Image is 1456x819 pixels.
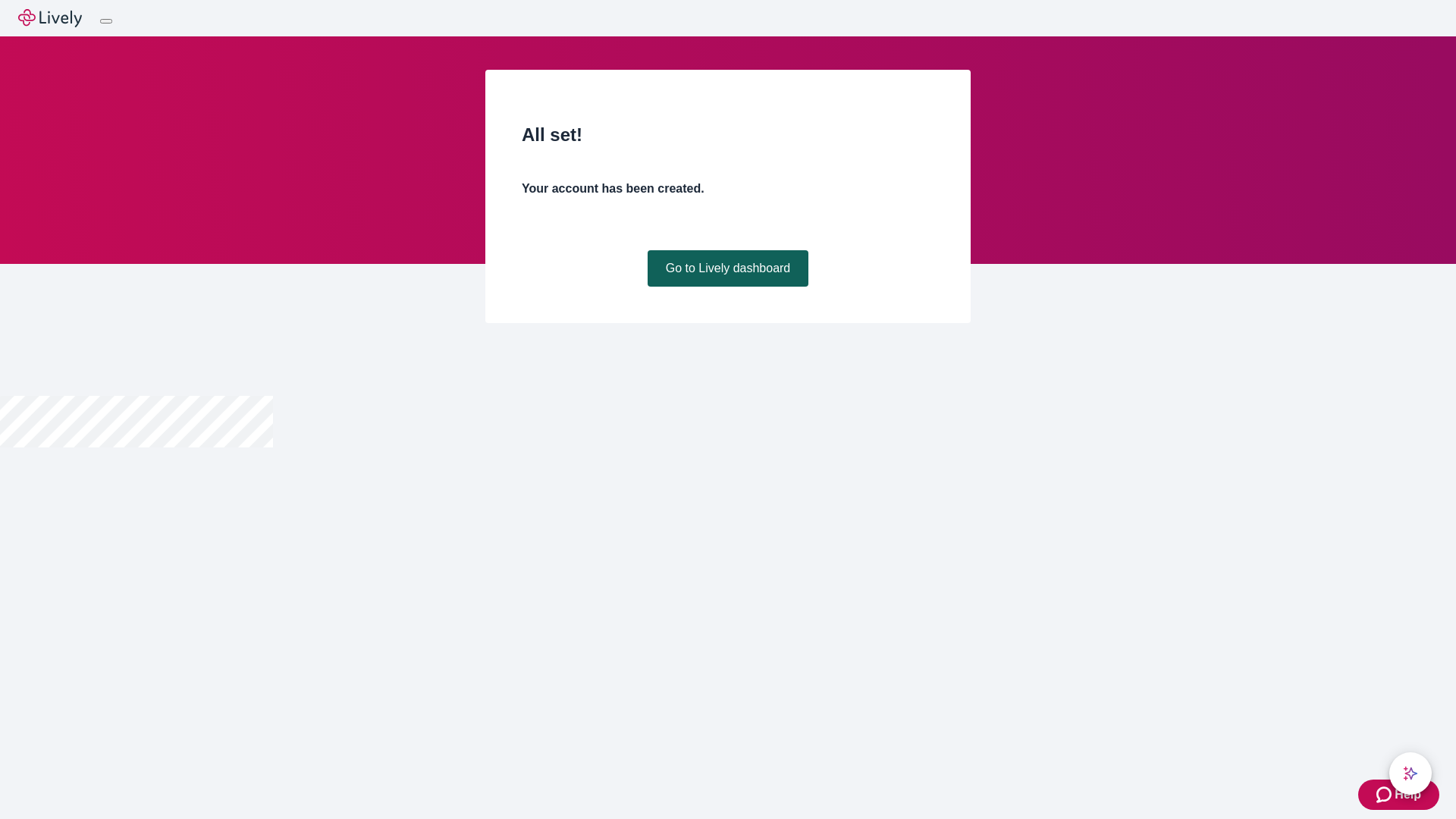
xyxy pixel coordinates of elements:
h2: All set! [522,121,934,149]
a: Go to Lively dashboard [648,250,809,287]
h4: Your account has been created. [522,180,934,198]
svg: Zendesk support icon [1376,786,1395,804]
span: Help [1395,786,1421,804]
img: Lively [18,9,82,27]
svg: Lively AI Assistant [1403,766,1418,781]
button: chat [1389,752,1432,795]
button: Zendesk support iconHelp [1358,780,1439,810]
button: Log out [100,19,112,24]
